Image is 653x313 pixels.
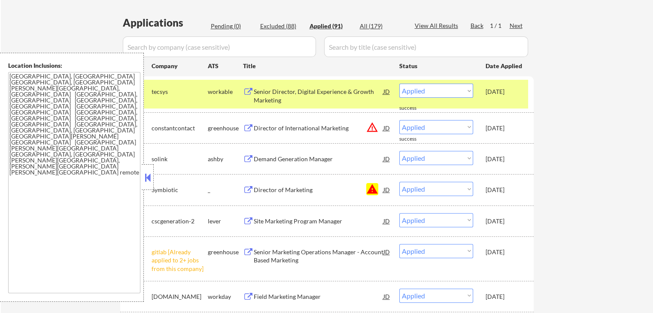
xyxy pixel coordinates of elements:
[123,18,208,28] div: Applications
[399,105,434,112] div: success
[152,155,208,163] div: solink
[152,248,208,273] div: gitlab [Already applied to 2+ jobs from this company]
[366,183,378,195] button: warning
[152,62,208,70] div: Company
[415,21,461,30] div: View All Results
[366,121,378,133] button: warning_amber
[208,186,243,194] div: _
[254,155,383,163] div: Demand Generation Manager
[486,217,523,226] div: [DATE]
[510,21,523,30] div: Next
[208,124,243,132] div: greenhouse
[152,124,208,132] div: constantcontact
[486,248,523,256] div: [DATE]
[123,36,316,57] input: Search by company (case sensitive)
[211,22,254,30] div: Pending (0)
[383,84,391,99] div: JD
[383,213,391,229] div: JD
[486,155,523,163] div: [DATE]
[208,217,243,226] div: lever
[208,292,243,301] div: workday
[486,186,523,194] div: [DATE]
[399,135,434,143] div: success
[383,289,391,304] div: JD
[152,87,208,96] div: tecsys
[486,124,523,132] div: [DATE]
[254,292,383,301] div: Field Marketing Manager
[208,248,243,256] div: greenhouse
[152,186,208,194] div: Symbiotic
[208,87,243,96] div: workable
[383,120,391,135] div: JD
[383,244,391,259] div: JD
[486,87,523,96] div: [DATE]
[8,61,140,70] div: Location Inclusions:
[324,36,528,57] input: Search by title (case sensitive)
[254,124,383,132] div: Director of International Marketing
[208,62,243,70] div: ATS
[383,182,391,197] div: JD
[486,62,523,70] div: Date Applied
[490,21,510,30] div: 1 / 1
[254,248,383,265] div: Senior Marketing Operations Manager - Account Based Marketing
[152,217,208,226] div: cscgeneration-2
[399,58,473,73] div: Status
[243,62,391,70] div: Title
[208,155,243,163] div: ashby
[254,186,383,194] div: Director of Marketing
[486,292,523,301] div: [DATE]
[254,217,383,226] div: Site Marketing Program Manager
[260,22,303,30] div: Excluded (88)
[360,22,403,30] div: All (179)
[471,21,484,30] div: Back
[383,151,391,166] div: JD
[310,22,352,30] div: Applied (91)
[152,292,208,301] div: [DOMAIN_NAME]
[254,87,383,104] div: Senior Director, Digital Experience & Growth Marketing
